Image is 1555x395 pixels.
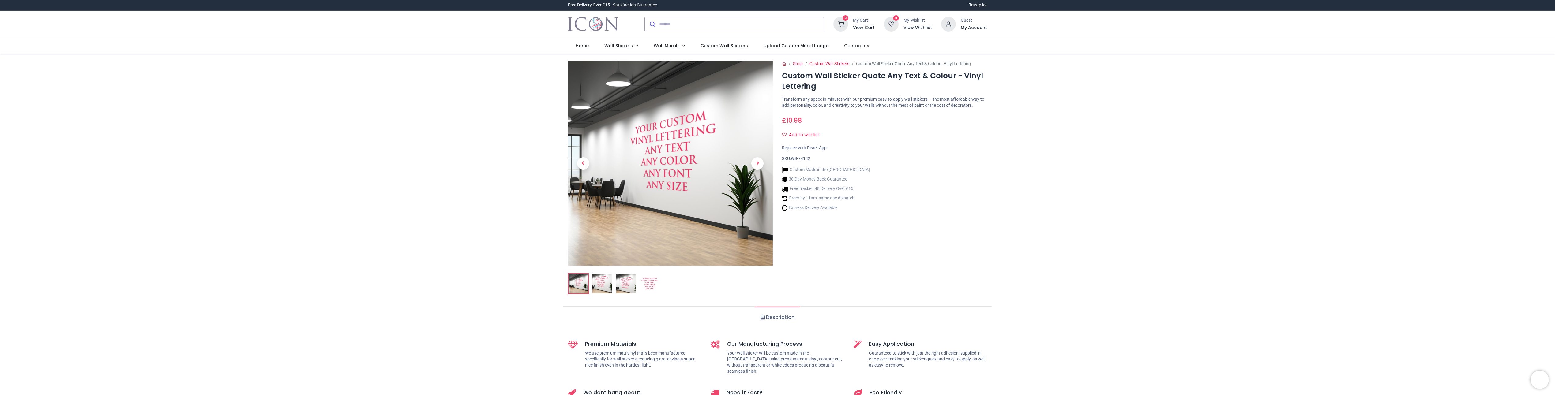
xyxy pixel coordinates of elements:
sup: 0 [893,15,899,21]
li: Order by 11am, same day dispatch [782,195,870,202]
h5: Premium Materials [585,340,702,348]
a: Trustpilot [969,2,987,8]
div: SKU: [782,156,987,162]
span: WS-74142 [791,156,810,161]
a: My Account [961,25,987,31]
img: Custom Wall Sticker Quote Any Text & Colour - Vinyl Lettering [569,274,588,293]
p: Guaranteed to stick with just the right adhesion, supplied in one piece, making your sticker quic... [869,350,987,368]
li: Custom Made in the [GEOGRAPHIC_DATA] [782,167,870,173]
img: WS-74142-04 [640,274,660,293]
h5: Our Manufacturing Process [727,340,844,348]
img: Custom Wall Sticker Quote Any Text & Colour - Vinyl Lettering [568,61,773,266]
span: Custom Wall Sticker Quote Any Text & Colour - Vinyl Lettering [856,61,971,66]
a: View Wishlist [903,25,932,31]
sup: 0 [843,15,848,21]
a: Logo of Icon Wall Stickers [568,16,618,33]
li: Express Delivery Available [782,205,870,211]
img: Icon Wall Stickers [568,16,618,33]
span: Home [576,43,589,49]
span: Wall Murals [654,43,680,49]
div: Replace with React App. [782,145,987,151]
iframe: Brevo live chat [1531,371,1549,389]
div: Free Delivery Over £15 - Satisfaction Guarantee [568,2,657,8]
span: Upload Custom Mural Image [764,43,828,49]
button: Add to wishlistAdd to wishlist [782,130,824,140]
p: We use premium matt vinyl that's been manufactured specifically for wall stickers, reducing glare... [585,350,702,368]
img: WS-74142-02 [592,274,612,293]
span: Wall Stickers [604,43,633,49]
a: 0 [884,21,899,26]
a: Next [742,92,773,235]
span: Previous [577,157,589,170]
p: Transform any space in minutes with our premium easy-to-apply wall stickers — the most affordable... [782,96,987,108]
button: Submit [645,17,659,31]
a: Previous [568,92,599,235]
a: View Cart [853,25,875,31]
span: 10.98 [786,116,802,125]
a: Wall Stickers [597,38,646,54]
span: Custom Wall Stickers [701,43,748,49]
a: Wall Murals [646,38,693,54]
a: Custom Wall Stickers [809,61,849,66]
a: Description [755,307,800,328]
a: 0 [833,21,848,26]
div: My Wishlist [903,17,932,24]
div: My Cart [853,17,875,24]
img: WS-74142-03 [616,274,636,293]
a: Shop [793,61,803,66]
h5: Easy Application [869,340,987,348]
p: Your wall sticker will be custom made in the [GEOGRAPHIC_DATA] using premium matt vinyl, contour ... [727,350,844,374]
div: Guest [961,17,987,24]
span: £ [782,116,802,125]
li: Free Tracked 48 Delivery Over £15 [782,186,870,192]
i: Add to wishlist [782,132,787,137]
span: Contact us [844,43,869,49]
span: Next [751,157,764,170]
h1: Custom Wall Sticker Quote Any Text & Colour - Vinyl Lettering [782,71,987,92]
li: 30 Day Money Back Guarantee [782,176,870,183]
